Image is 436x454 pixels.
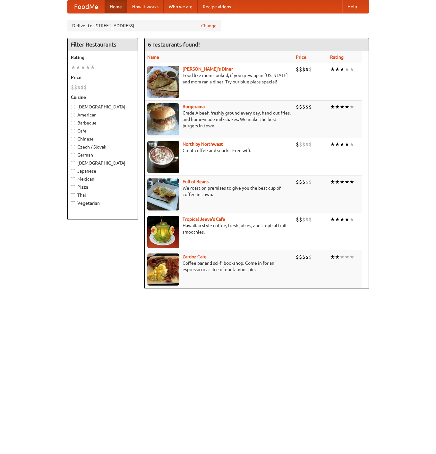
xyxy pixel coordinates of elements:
[84,84,87,91] li: $
[147,178,179,210] img: beans.jpg
[183,217,225,222] a: Tropical Jeeve's Cafe
[302,253,305,261] li: $
[74,84,77,91] li: $
[183,254,207,259] a: Zardoz Cafe
[299,253,302,261] li: $
[90,64,95,71] li: ★
[340,216,345,223] li: ★
[183,104,205,109] a: Burgerama
[296,141,299,148] li: $
[71,74,134,81] h5: Price
[71,200,134,206] label: Vegetarian
[76,64,81,71] li: ★
[67,20,221,31] div: Deliver to: [STREET_ADDRESS]
[309,216,312,223] li: $
[147,216,179,248] img: jeeves.jpg
[147,222,291,235] p: Hawaiian style coffee, fresh juices, and tropical fruit smoothies.
[71,113,75,117] input: American
[71,129,75,133] input: Cafe
[71,176,134,182] label: Mexican
[71,192,134,198] label: Thai
[302,178,305,185] li: $
[330,178,335,185] li: ★
[183,141,223,147] b: North by Northwest
[309,141,312,148] li: $
[105,0,127,13] a: Home
[71,112,134,118] label: American
[71,136,134,142] label: Chinese
[349,253,354,261] li: ★
[147,147,291,154] p: Great coffee and snacks. Free wifi.
[147,141,179,173] img: north.jpg
[71,160,134,166] label: [DEMOGRAPHIC_DATA]
[345,216,349,223] li: ★
[164,0,198,13] a: Who we are
[71,105,75,109] input: [DEMOGRAPHIC_DATA]
[330,55,344,60] a: Rating
[71,193,75,197] input: Thai
[335,178,340,185] li: ★
[147,66,179,98] img: sallys.jpg
[305,141,309,148] li: $
[81,64,85,71] li: ★
[345,66,349,73] li: ★
[302,216,305,223] li: $
[147,55,159,60] a: Name
[345,178,349,185] li: ★
[340,66,345,73] li: ★
[71,161,75,165] input: [DEMOGRAPHIC_DATA]
[345,103,349,110] li: ★
[330,66,335,73] li: ★
[71,184,134,190] label: Pizza
[71,104,134,110] label: [DEMOGRAPHIC_DATA]
[147,185,291,198] p: We roast on premises to give you the best cup of coffee in town.
[309,253,312,261] li: $
[71,94,134,100] h5: Cuisine
[198,0,236,13] a: Recipe videos
[147,72,291,85] p: Food like mom cooked, if you grew up in [US_STATE] and mom ran a diner. Try our blue plate special!
[71,128,134,134] label: Cafe
[71,54,134,61] h5: Rating
[71,201,75,205] input: Vegetarian
[340,141,345,148] li: ★
[349,216,354,223] li: ★
[299,178,302,185] li: $
[71,152,134,158] label: German
[305,178,309,185] li: $
[71,169,75,173] input: Japanese
[299,141,302,148] li: $
[335,141,340,148] li: ★
[330,216,335,223] li: ★
[296,55,306,60] a: Price
[85,64,90,71] li: ★
[147,103,179,135] img: burgerama.jpg
[309,178,312,185] li: $
[71,120,134,126] label: Barbecue
[68,0,105,13] a: FoodMe
[340,253,345,261] li: ★
[147,110,291,129] p: Grade A beef, freshly ground every day, hand-cut fries, and home-made milkshakes. We make the bes...
[305,66,309,73] li: $
[335,253,340,261] li: ★
[342,0,362,13] a: Help
[71,137,75,141] input: Chinese
[349,178,354,185] li: ★
[183,179,209,184] a: Full of Beans
[302,103,305,110] li: $
[296,66,299,73] li: $
[71,185,75,189] input: Pizza
[302,66,305,73] li: $
[147,260,291,273] p: Coffee bar and sci-fi bookshop. Come in for an espresso or a slice of our famous pie.
[299,216,302,223] li: $
[335,216,340,223] li: ★
[71,153,75,157] input: German
[330,141,335,148] li: ★
[349,103,354,110] li: ★
[183,66,233,72] a: [PERSON_NAME]'s Diner
[305,253,309,261] li: $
